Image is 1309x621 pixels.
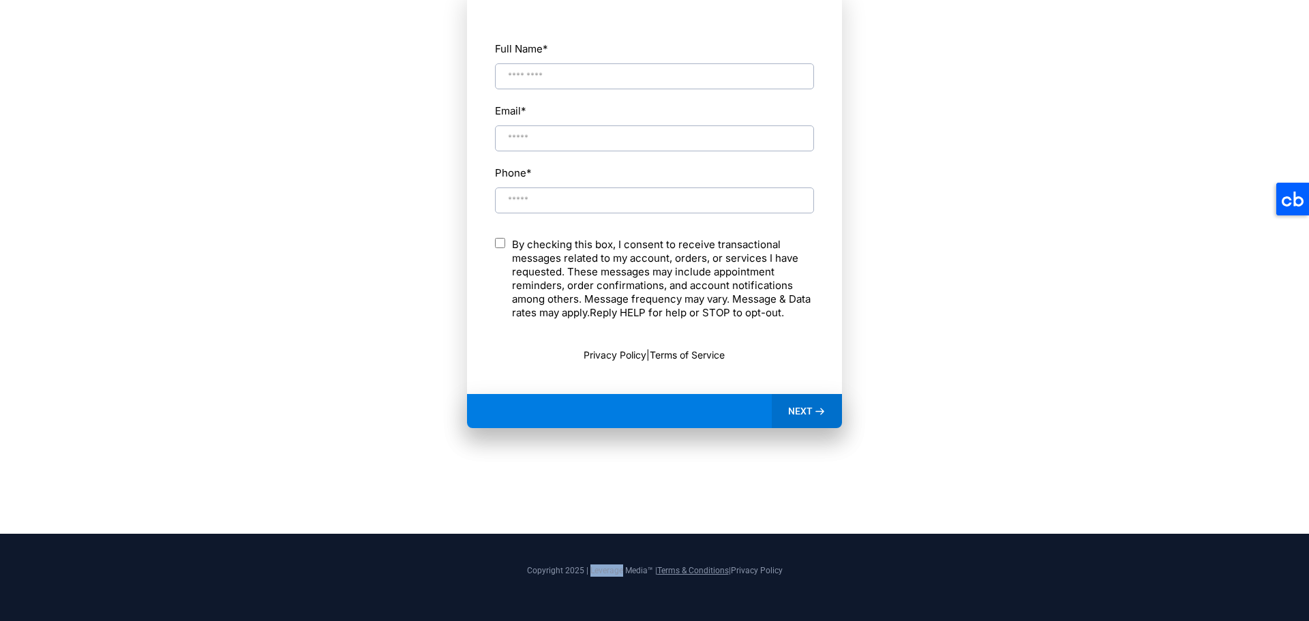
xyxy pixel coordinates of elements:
p: | [495,348,814,362]
span: NEXT [788,405,813,417]
a: Privacy Policy [731,566,783,575]
label: Email [495,102,526,120]
p: Copyright 2025 | Leverage Media™ | | [269,564,1040,577]
a: Terms & Conditions [657,566,729,575]
label: Phone [495,164,814,182]
label: Full Name [495,40,814,58]
a: Terms of Service [650,349,725,361]
p: By checking this box, I consent to receive transactional messages related to my account, orders, ... [512,238,814,320]
a: Privacy Policy [584,349,646,361]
